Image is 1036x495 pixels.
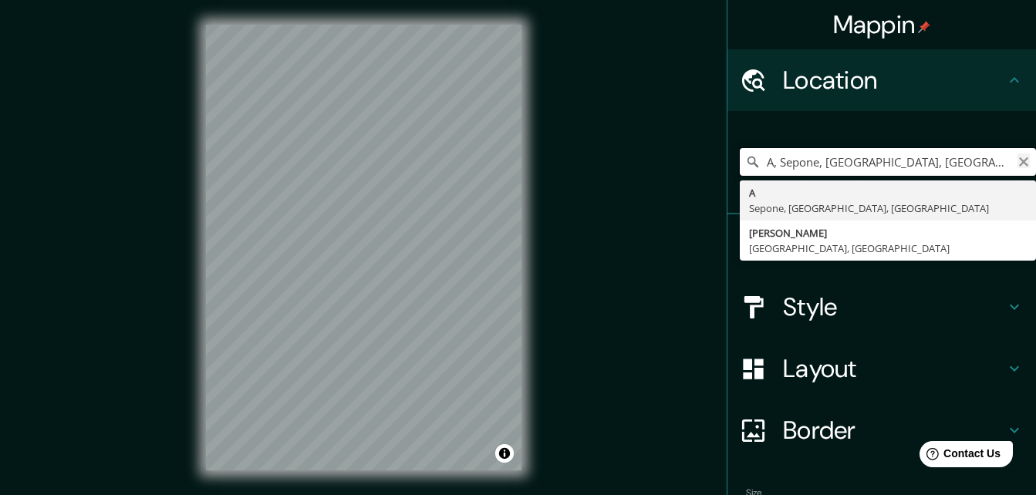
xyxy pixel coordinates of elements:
[495,444,514,463] button: Toggle attribution
[749,200,1027,216] div: Sepone, [GEOGRAPHIC_DATA], [GEOGRAPHIC_DATA]
[783,65,1005,96] h4: Location
[727,214,1036,276] div: Pins
[727,399,1036,461] div: Border
[749,241,1027,256] div: [GEOGRAPHIC_DATA], [GEOGRAPHIC_DATA]
[749,185,1027,200] div: A
[783,353,1005,384] h4: Layout
[206,25,521,470] canvas: Map
[727,49,1036,111] div: Location
[899,435,1019,478] iframe: Help widget launcher
[740,148,1036,176] input: Pick your city or area
[727,338,1036,399] div: Layout
[833,9,931,40] h4: Mappin
[727,276,1036,338] div: Style
[1017,153,1030,168] button: Clear
[783,230,1005,261] h4: Pins
[783,291,1005,322] h4: Style
[918,21,930,33] img: pin-icon.png
[783,415,1005,446] h4: Border
[749,225,1027,241] div: [PERSON_NAME]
